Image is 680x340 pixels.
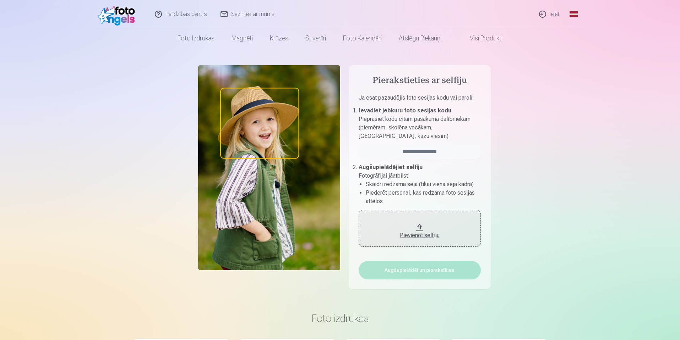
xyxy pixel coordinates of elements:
[169,28,223,48] a: Foto izdrukas
[359,164,423,171] b: Augšupielādējiet selfiju
[334,28,390,48] a: Foto kalendāri
[366,180,481,189] li: Skaidri redzama seja (tikai viena seja kadrā)
[359,172,481,180] p: Fotogrāfijai jāatbilst :
[359,94,481,106] p: Ja esat pazaudējis foto sesijas kodu vai paroli :
[98,3,139,26] img: /fa3
[297,28,334,48] a: Suvenīri
[359,210,481,247] button: Pievienot selfiju
[366,189,481,206] li: Piederēt personai, kas redzama foto sesijas attēlos
[450,28,511,48] a: Visi produkti
[359,75,481,87] h4: Pierakstieties ar selfiju
[138,312,542,325] h3: Foto izdrukas
[359,261,481,279] button: Augšupielādēt un pierakstīties
[261,28,297,48] a: Krūzes
[359,115,481,140] p: Pieprasiet kodu citam pasākuma dalībniekam (piemēram, skolēna vecākam, [GEOGRAPHIC_DATA], kāzu vi...
[223,28,261,48] a: Magnēti
[390,28,450,48] a: Atslēgu piekariņi
[359,107,451,114] b: Ievadiet jebkuru foto sesijas kodu
[366,231,474,240] div: Pievienot selfiju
